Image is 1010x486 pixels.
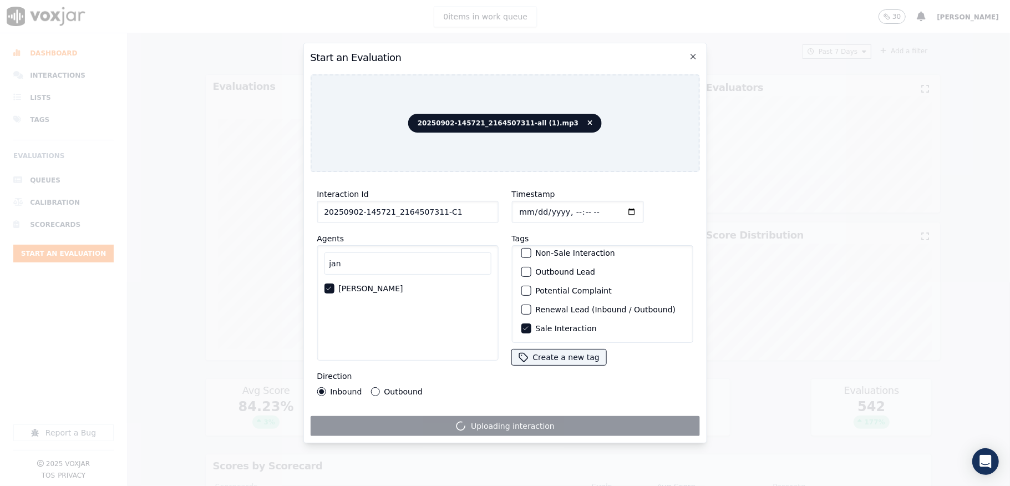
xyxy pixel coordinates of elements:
label: Potential Complaint [535,287,611,295]
label: Agents [317,234,344,243]
label: Outbound Lead [535,268,595,276]
label: Inbound [330,388,362,396]
div: Open Intercom Messenger [972,448,999,475]
label: Outbound [384,388,422,396]
label: Direction [317,372,352,381]
label: Interaction Id [317,190,368,199]
label: Tags [511,234,529,243]
button: Create a new tag [511,350,606,365]
label: Sale Interaction [535,325,596,332]
input: reference id, file name, etc [317,201,498,223]
span: 20250902-145721_2164507311-all (1).mp3 [408,114,602,133]
h2: Start an Evaluation [310,50,699,65]
label: Timestamp [511,190,555,199]
label: [PERSON_NAME] [338,285,403,292]
label: Non-Sale Interaction [535,249,615,257]
input: Search Agents... [324,252,491,275]
label: Renewal Lead (Inbound / Outbound) [535,306,676,313]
